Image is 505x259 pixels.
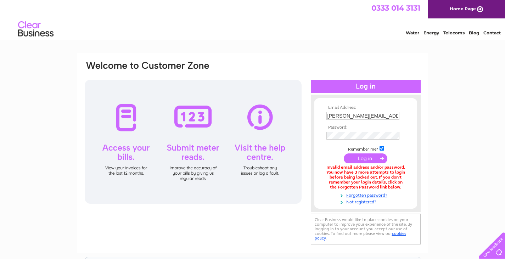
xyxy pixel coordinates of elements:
a: Telecoms [443,30,465,35]
a: Blog [469,30,479,35]
input: Submit [344,153,387,163]
a: Contact [483,30,501,35]
div: Clear Business would like to place cookies on your computer to improve your experience of the sit... [311,214,421,244]
a: Energy [423,30,439,35]
a: cookies policy [315,231,406,241]
a: 0333 014 3131 [371,4,420,12]
div: Invalid email address and/or password. You now have 3 more attempts to login before being locked ... [326,165,405,190]
a: Not registered? [326,198,407,205]
th: Password: [325,125,407,130]
a: Water [406,30,419,35]
td: Remember me? [325,145,407,152]
th: Email Address: [325,105,407,110]
a: Forgotten password? [326,191,407,198]
div: Clear Business is a trading name of Verastar Limited (registered in [GEOGRAPHIC_DATA] No. 3667643... [85,4,420,34]
img: logo.png [18,18,54,40]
